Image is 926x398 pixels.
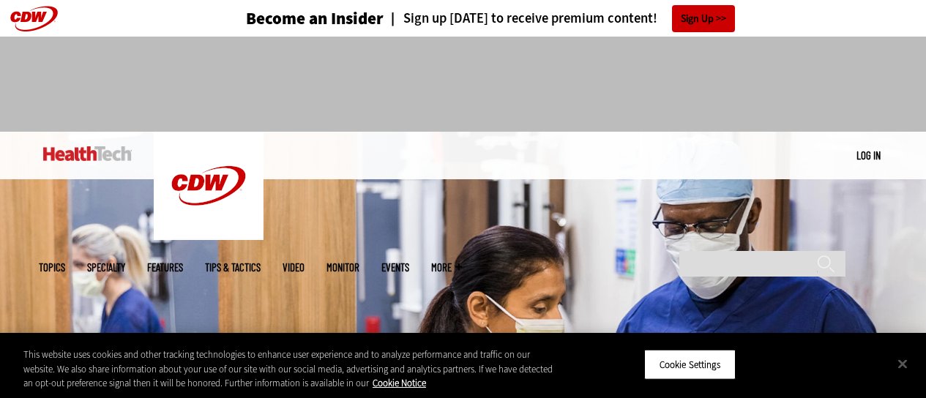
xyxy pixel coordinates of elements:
[197,51,730,117] iframe: advertisement
[205,262,261,273] a: Tips & Tactics
[87,262,125,273] span: Specialty
[43,146,132,161] img: Home
[644,349,736,380] button: Cookie Settings
[39,262,65,273] span: Topics
[154,132,264,240] img: Home
[246,10,384,27] h3: Become an Insider
[856,149,881,162] a: Log in
[672,5,735,32] a: Sign Up
[326,262,359,273] a: MonITor
[154,228,264,244] a: CDW
[886,348,919,380] button: Close
[431,262,462,273] span: More
[384,12,657,26] a: Sign up [DATE] to receive premium content!
[191,10,384,27] a: Become an Insider
[23,348,556,391] div: This website uses cookies and other tracking technologies to enhance user experience and to analy...
[373,377,426,389] a: More information about your privacy
[381,262,409,273] a: Events
[147,262,183,273] a: Features
[283,262,305,273] a: Video
[856,148,881,163] div: User menu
